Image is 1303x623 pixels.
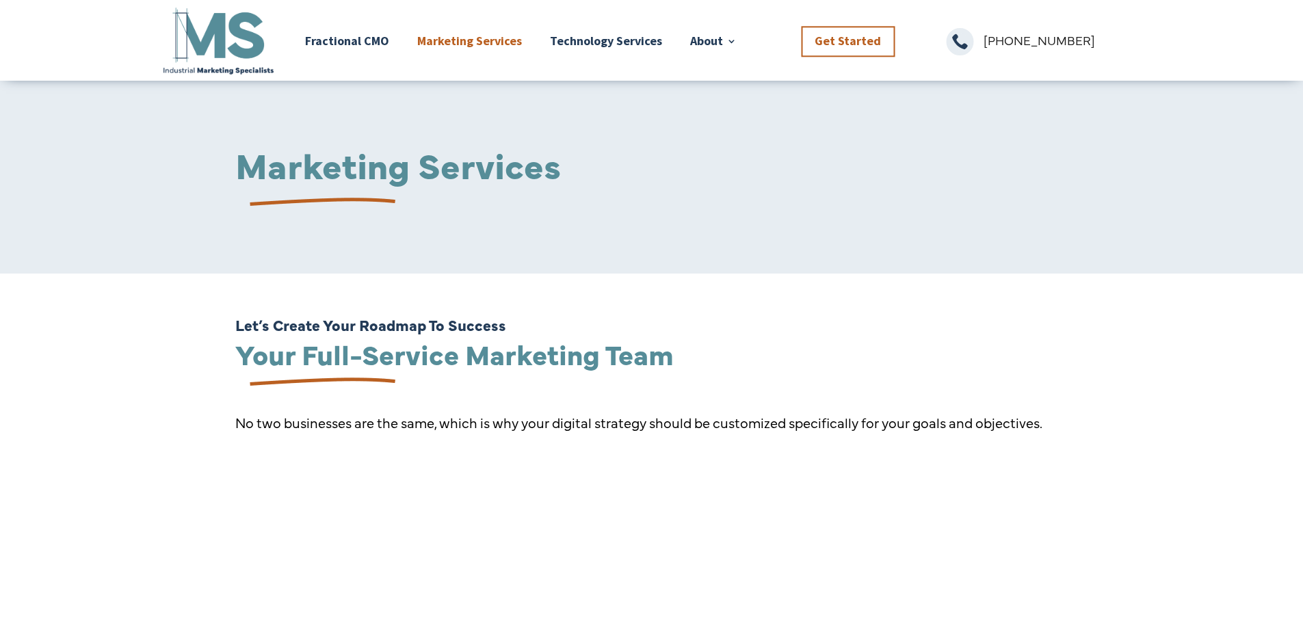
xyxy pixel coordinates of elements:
[417,5,522,77] a: Marketing Services
[984,28,1142,53] p: [PHONE_NUMBER]
[235,317,1068,339] h6: Let’s Create Your Roadmap To Success
[235,185,401,220] img: underline
[235,146,1068,189] h1: Marketing Services
[235,339,1068,374] h2: Your Full-Service Marketing Team
[305,5,389,77] a: Fractional CMO
[235,410,1068,435] p: No two businesses are the same, which is why your digital strategy should be customized specifica...
[946,28,973,55] span: 
[235,365,401,400] img: underline
[690,5,737,77] a: About
[801,26,895,57] a: Get Started
[550,5,662,77] a: Technology Services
